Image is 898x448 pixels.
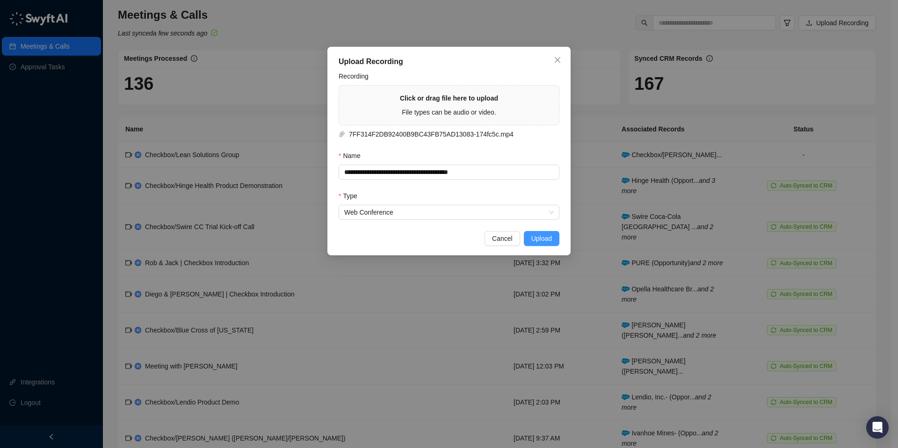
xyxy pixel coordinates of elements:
[402,108,496,116] span: File types can be audio or video.
[339,56,559,67] div: Upload Recording
[339,131,345,137] span: paper-clip
[550,52,565,67] button: Close
[524,231,559,246] button: Upload
[400,94,498,102] strong: Click or drag file here to upload
[492,233,513,244] span: Cancel
[339,151,367,161] label: Name
[339,165,559,180] input: Name
[531,233,552,244] span: Upload
[345,129,548,139] span: 7FF314F2DB92400B9BC43FB75AD13083-174fc5c.mp4
[866,416,889,439] div: Open Intercom Messenger
[339,191,364,201] label: Type
[339,71,375,81] label: Recording
[485,231,520,246] button: Cancel
[339,86,559,125] span: Click or drag file here to uploadFile types can be audio or video.
[554,56,561,64] span: close
[344,205,554,219] span: Web Conference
